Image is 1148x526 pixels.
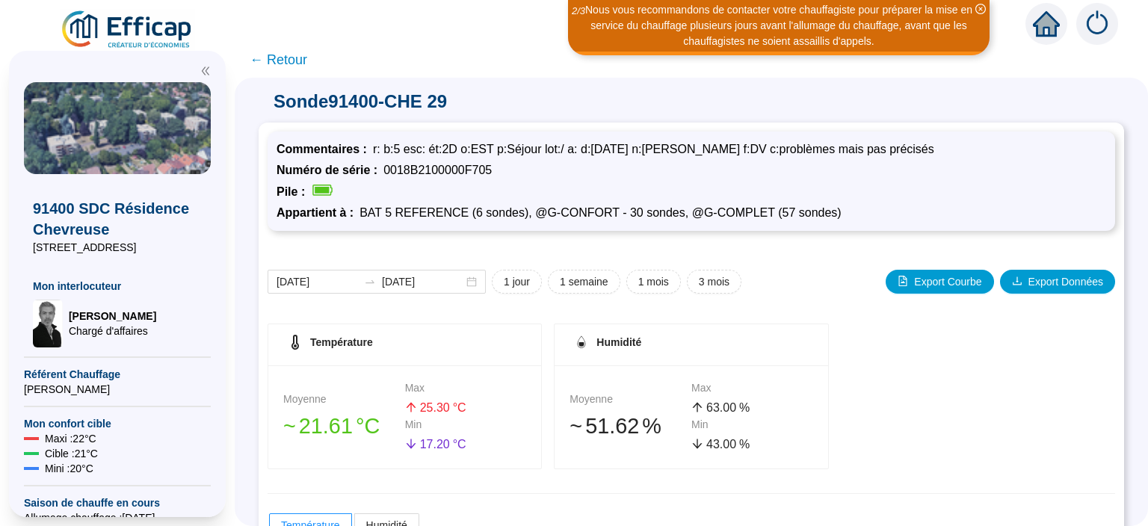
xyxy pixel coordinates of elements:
div: Min [691,417,813,433]
span: Température [310,336,373,348]
span: [PERSON_NAME] [69,309,156,324]
div: Max [691,380,813,396]
span: % [642,410,661,442]
span: 1 mois [638,274,669,290]
span: % [739,436,750,454]
span: Mon interlocuteur [33,279,202,294]
button: 1 mois [626,270,681,294]
span: °C [453,436,466,454]
img: Chargé d'affaires [33,300,63,347]
span: ← Retour [250,49,307,70]
button: 1 jour [492,270,542,294]
span: Saison de chauffe en cours [24,495,211,510]
span: 󠁾~ [570,410,582,442]
span: Commentaires : [277,143,373,155]
i: 2 / 3 [572,5,585,16]
span: Cible : 21 °C [45,446,98,461]
button: 3 mois [687,270,741,294]
span: 21 [299,414,323,438]
span: Maxi : 22 °C [45,431,96,446]
span: °C [453,399,466,417]
span: Appartient à : [277,206,359,219]
span: 17 [420,438,433,451]
span: Allumage chauffage : [DATE] [24,510,211,525]
span: °C [356,410,380,442]
span: .00 [720,438,736,451]
button: 1 semaine [548,270,620,294]
span: download [1012,276,1022,286]
span: 3 mois [699,274,729,290]
span: Sonde 91400-CHE 29 [259,90,1124,114]
span: 󠁾~ [283,410,296,442]
span: file-image [898,276,908,286]
span: r: b:5 esc: ét:2D o:EST p:Séjour lot:/ a: d:[DATE] n:[PERSON_NAME] f:DV c:problèmes mais pas préc... [373,143,934,155]
span: Mon confort cible [24,416,211,431]
span: .61 [323,414,353,438]
span: Export Courbe [914,274,981,290]
span: arrow-down [691,438,703,450]
input: Date de début [277,274,358,290]
span: arrow-up [405,401,417,413]
span: % [739,399,750,417]
span: 0018B2100000F705 [383,164,492,176]
span: 1 jour [504,274,530,290]
span: double-left [200,66,211,76]
span: arrow-down [405,438,417,450]
span: Numéro de série : [277,164,383,176]
span: .30 [433,401,449,414]
div: Nous vous recommandons de contacter votre chauffagiste pour préparer la mise en service du chauff... [570,2,987,49]
span: Chargé d'affaires [69,324,156,338]
span: BAT 5 REFERENCE (6 sondes), @G-CONFORT - 30 sondes, @G-COMPLET (57 sondes) [359,206,842,219]
input: Date de fin [382,274,463,290]
span: swap-right [364,276,376,288]
div: Min [405,417,527,433]
span: 43 [706,438,720,451]
span: Pile : [277,185,311,198]
span: Mini : 20 °C [45,461,93,476]
button: Export Courbe [886,270,993,294]
span: arrow-up [691,401,703,413]
span: 1 semaine [560,274,608,290]
button: Export Données [1000,270,1115,294]
span: 63 [706,401,720,414]
span: Export Données [1028,274,1103,290]
img: efficap energie logo [60,9,195,51]
span: .20 [433,438,449,451]
div: Max [405,380,527,396]
div: Moyenne [283,392,405,407]
span: .00 [720,401,736,414]
div: Moyenne [570,392,691,407]
span: Référent Chauffage [24,367,211,382]
span: 91400 SDC Résidence Chevreuse [33,198,202,240]
span: Humidité [596,336,641,348]
span: .62 [609,414,639,438]
span: close-circle [975,4,986,14]
img: alerts [1076,3,1118,45]
span: home [1033,10,1060,37]
span: 25 [420,401,433,414]
span: [PERSON_NAME] [24,382,211,397]
span: [STREET_ADDRESS] [33,240,202,255]
span: to [364,276,376,288]
span: 51 [585,414,609,438]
